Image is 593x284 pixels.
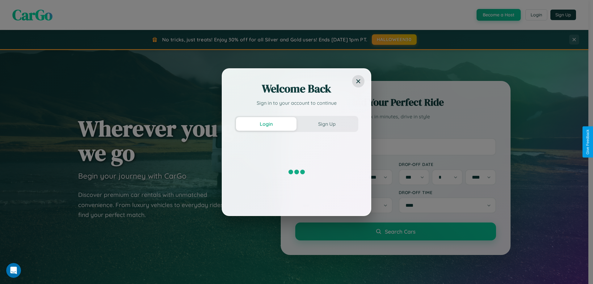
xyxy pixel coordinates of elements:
p: Sign in to your account to continue [235,99,358,107]
h2: Welcome Back [235,81,358,96]
div: Give Feedback [586,129,590,155]
button: Login [236,117,296,131]
button: Sign Up [296,117,357,131]
iframe: Intercom live chat [6,263,21,278]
